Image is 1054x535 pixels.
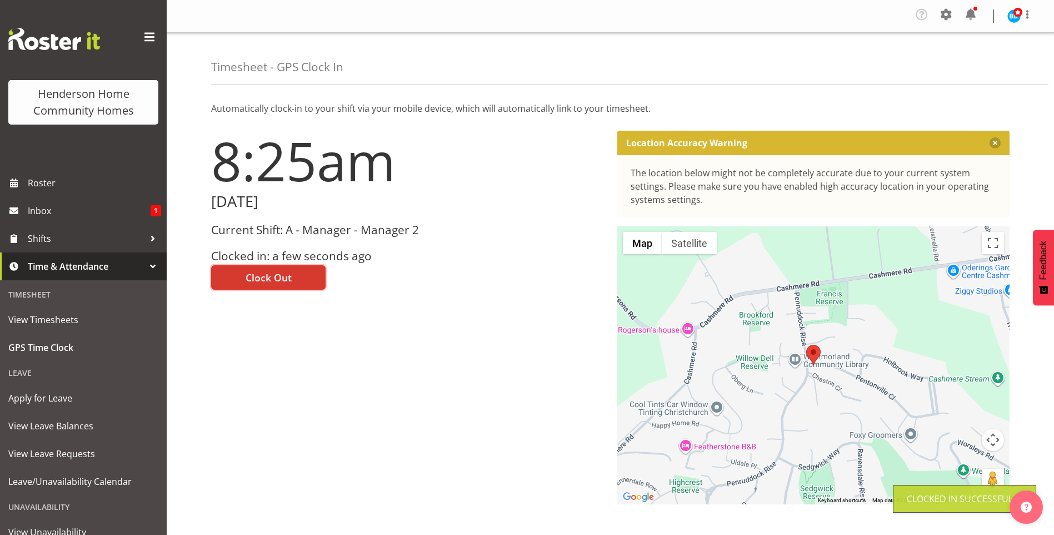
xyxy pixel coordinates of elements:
[620,490,657,504] img: Google
[3,334,164,361] a: GPS Time Clock
[872,497,933,503] span: Map data ©2025 Google
[907,492,1022,506] div: Clocked in Successfully
[8,339,158,356] span: GPS Time Clock
[8,28,100,50] img: Rosterit website logo
[1021,502,1032,513] img: help-xxl-2.png
[631,166,997,206] div: The location below might not be completely accurate due to your current system settings. Please m...
[211,131,604,191] h1: 8:25am
[3,361,164,384] div: Leave
[626,137,747,148] p: Location Accuracy Warning
[211,193,604,210] h2: [DATE]
[620,490,657,504] a: Open this area in Google Maps (opens a new window)
[623,232,662,254] button: Show street map
[8,445,158,462] span: View Leave Requests
[3,496,164,518] div: Unavailability
[3,384,164,412] a: Apply for Leave
[1038,241,1048,280] span: Feedback
[211,224,604,236] h3: Current Shift: A - Manager - Manager 2
[211,102,1010,115] p: Automatically clock-in to your shift via your mobile device, which will automatically link to you...
[28,202,151,219] span: Inbox
[662,232,717,254] button: Show satellite imagery
[1033,230,1054,305] button: Feedback - Show survey
[982,429,1004,451] button: Map camera controls
[982,469,1004,491] button: Drag Pegman onto the map to open Street View
[3,468,164,496] a: Leave/Unavailability Calendar
[3,306,164,334] a: View Timesheets
[8,390,158,407] span: Apply for Leave
[1007,9,1021,23] img: barbara-dunlop8515.jpg
[211,250,604,262] h3: Clocked in: a few seconds ago
[246,270,292,285] span: Clock Out
[982,232,1004,254] button: Toggle fullscreen view
[3,412,164,440] a: View Leave Balances
[3,283,164,306] div: Timesheet
[818,497,866,504] button: Keyboard shortcuts
[211,61,343,73] h4: Timesheet - GPS Clock In
[8,418,158,434] span: View Leave Balances
[28,258,144,275] span: Time & Attendance
[8,473,158,490] span: Leave/Unavailability Calendar
[28,230,144,247] span: Shifts
[151,205,161,216] span: 1
[19,86,147,119] div: Henderson Home Community Homes
[211,265,326,290] button: Clock Out
[990,137,1001,148] button: Close message
[28,175,161,191] span: Roster
[3,440,164,468] a: View Leave Requests
[8,311,158,328] span: View Timesheets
